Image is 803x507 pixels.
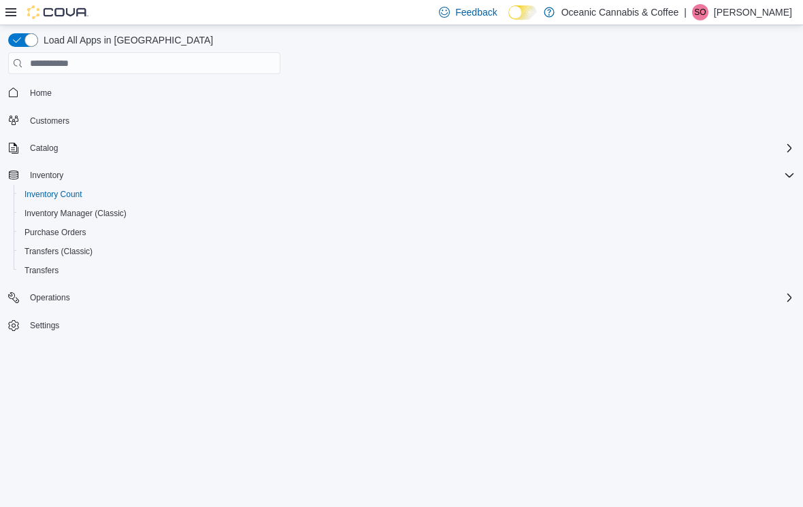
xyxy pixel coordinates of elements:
[30,143,58,154] span: Catalog
[3,288,800,307] button: Operations
[24,290,76,306] button: Operations
[714,4,792,20] p: [PERSON_NAME]
[24,167,69,183] button: Inventory
[24,85,57,101] a: Home
[508,5,537,20] input: Dark Mode
[24,84,795,101] span: Home
[24,317,795,334] span: Settings
[24,140,63,156] button: Catalog
[24,246,93,257] span: Transfers (Classic)
[30,170,63,181] span: Inventory
[30,292,70,303] span: Operations
[19,224,795,241] span: Purchase Orders
[455,5,497,19] span: Feedback
[24,265,59,276] span: Transfers
[19,205,132,222] a: Inventory Manager (Classic)
[19,262,64,279] a: Transfers
[24,112,795,129] span: Customers
[561,4,679,20] p: Oceanic Cannabis & Coffee
[3,111,800,130] button: Customers
[19,205,795,222] span: Inventory Manager (Classic)
[24,290,795,306] span: Operations
[24,113,75,129] a: Customers
[24,317,65,334] a: Settings
[24,140,795,156] span: Catalog
[19,243,98,260] a: Transfers (Classic)
[19,186,88,203] a: Inventory Count
[14,204,800,223] button: Inventory Manager (Classic)
[30,116,69,126] span: Customers
[38,33,213,47] span: Load All Apps in [GEOGRAPHIC_DATA]
[692,4,708,20] div: Sasha Osmond
[19,262,795,279] span: Transfers
[24,167,795,183] span: Inventory
[24,189,82,200] span: Inventory Count
[8,77,795,370] nav: Complex example
[14,223,800,242] button: Purchase Orders
[27,5,88,19] img: Cova
[19,224,92,241] a: Purchase Orders
[684,4,687,20] p: |
[3,139,800,158] button: Catalog
[3,166,800,185] button: Inventory
[14,242,800,261] button: Transfers (Classic)
[14,261,800,280] button: Transfers
[30,320,59,331] span: Settings
[24,208,127,219] span: Inventory Manager (Classic)
[24,227,86,238] span: Purchase Orders
[19,243,795,260] span: Transfers (Classic)
[3,82,800,102] button: Home
[30,88,52,99] span: Home
[3,315,800,335] button: Settings
[14,185,800,204] button: Inventory Count
[694,4,706,20] span: SO
[19,186,795,203] span: Inventory Count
